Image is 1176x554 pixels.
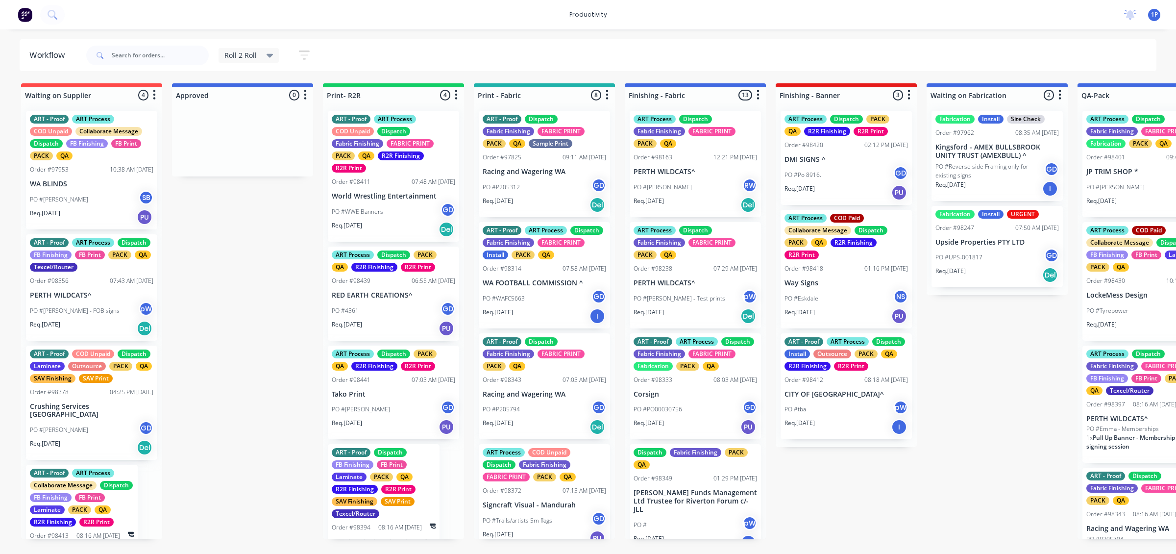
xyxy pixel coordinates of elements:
[676,337,718,346] div: ART Process
[412,177,455,186] div: 07:48 AM [DATE]
[634,238,685,247] div: Fabric Finishing
[784,155,908,164] p: DMI SIGNS ^
[332,207,383,216] p: PO #WWE Banners
[811,238,827,247] div: QA
[935,143,1059,160] p: Kingsford - AMEX BULLSBROOK UNITY TRUST (AMEXBULL) ^
[30,439,60,448] p: Req. [DATE]
[332,177,370,186] div: Order #98411
[56,151,73,160] div: QA
[784,251,819,259] div: R2R Print
[742,289,757,304] div: pW
[483,419,513,428] p: Req. [DATE]
[224,50,257,60] span: Roll 2 Roll
[26,234,157,341] div: ART - ProofART ProcessDispatchFB FinishingFB PrintPACKQATexcel/RouterOrder #9835607:43 AM [DATE]P...
[855,226,887,235] div: Dispatch
[1086,153,1125,162] div: Order #98401
[30,195,88,204] p: PO #[PERSON_NAME]
[137,440,152,455] div: Del
[139,190,153,205] div: SB
[332,320,362,329] p: Req. [DATE]
[118,350,150,358] div: Dispatch
[529,139,572,148] div: Sample Print
[412,376,455,384] div: 07:03 AM [DATE]
[483,308,513,317] p: Req. [DATE]
[935,115,975,124] div: Fabrication
[935,253,982,262] p: PO #UPS-001817
[30,320,60,329] p: Req. [DATE]
[1086,400,1125,409] div: Order #98397
[30,151,53,160] div: PACK
[713,153,757,162] div: 12:21 PM [DATE]
[784,214,827,223] div: ART Process
[740,419,756,435] div: PU
[136,362,152,371] div: QA
[139,302,153,316] div: pW
[893,289,908,304] div: NS
[483,168,606,176] p: Racing and Wagering WA
[855,350,878,358] div: PACK
[483,264,521,273] div: Order #98314
[30,362,65,371] div: Laminate
[740,308,756,324] div: Del
[108,251,131,259] div: PACK
[935,162,1044,180] p: PO #Reverse side Framing only for existing signs
[784,308,815,317] p: Req. [DATE]
[30,238,69,247] div: ART - Proof
[881,350,897,358] div: QA
[634,153,672,162] div: Order #98163
[483,183,520,192] p: PO #P205312
[509,139,525,148] div: QA
[784,419,815,428] p: Req. [DATE]
[483,279,606,287] p: WA FOOTBALL COMMISSION ^
[66,139,108,148] div: FB Finishing
[1132,350,1165,358] div: Dispatch
[935,180,966,189] p: Req. [DATE]
[630,111,761,217] div: ART ProcessDispatchFabric FinishingFABRIC PRINTPACKQAOrder #9816312:21 PM [DATE]PERTH WILDCATS^PO...
[30,209,60,218] p: Req. [DATE]
[634,376,672,384] div: Order #98333
[634,139,657,148] div: PACK
[479,444,610,551] div: ART ProcessCOD UnpaidDispatchFabric FinishingFABRIC PRINTPACKQAOrder #9837207:13 AM [DATE]Signcra...
[740,197,756,213] div: Del
[483,294,525,303] p: PO #WAFC5663
[30,251,72,259] div: FB Finishing
[1132,226,1166,235] div: COD Paid
[483,153,521,162] div: Order #97825
[1151,10,1158,19] span: 1P
[935,210,975,219] div: Fabrication
[1086,139,1126,148] div: Fabrication
[483,197,513,205] p: Req. [DATE]
[784,127,801,136] div: QA
[935,224,974,232] div: Order #98247
[634,226,676,235] div: ART Process
[804,127,850,136] div: R2R Finishing
[634,337,672,346] div: ART - Proof
[137,321,152,336] div: Del
[332,127,374,136] div: COD Unpaid
[634,279,757,287] p: PERTH WILDCATS^
[688,127,735,136] div: FABRIC PRINT
[935,267,966,276] p: Req. [DATE]
[328,346,459,440] div: ART ProcessDispatchPACKQAR2R FinishingR2R PrintOrder #9844107:03 AM [DATE]Tako PrintPO #[PERSON_N...
[679,115,712,124] div: Dispatch
[1044,248,1059,263] div: GD
[893,166,908,180] div: GD
[784,184,815,193] p: Req. [DATE]
[332,277,370,285] div: Order #98439
[479,222,610,328] div: ART - ProofART ProcessDispatchFabric FinishingFABRIC PRINTInstallPACKQAOrder #9831407:58 AM [DATE...
[688,238,735,247] div: FABRIC PRINT
[68,362,106,371] div: Outsource
[377,350,410,358] div: Dispatch
[891,419,907,435] div: I
[591,178,606,193] div: GD
[713,264,757,273] div: 07:29 AM [DATE]
[784,405,806,414] p: PO #tba
[483,115,521,124] div: ART - Proof
[784,362,831,371] div: R2R Finishing
[1086,425,1159,433] p: PO #Emma - Memberships
[1086,238,1153,247] div: Collaborate Message
[509,362,525,371] div: QA
[1131,374,1161,383] div: FB Print
[589,419,605,435] div: Del
[563,376,606,384] div: 07:03 AM [DATE]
